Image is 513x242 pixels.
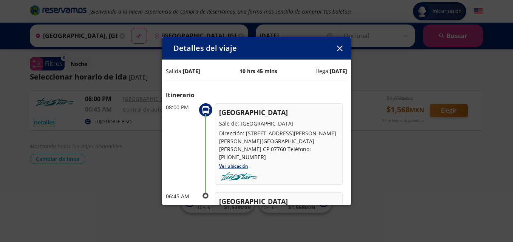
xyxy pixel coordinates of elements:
[219,172,260,181] img: turistar-lujo.png
[166,192,196,200] p: 06:45 AM
[166,90,347,100] p: Itinerario
[330,67,347,75] b: [DATE]
[219,107,338,118] p: [GEOGRAPHIC_DATA]
[219,119,338,127] p: Sale de: [GEOGRAPHIC_DATA]
[219,129,338,161] p: Dirección: [STREET_ADDRESS][PERSON_NAME] [PERSON_NAME][GEOGRAPHIC_DATA][PERSON_NAME] CP 07760 Tel...
[183,67,200,75] b: [DATE]
[240,67,277,75] p: 10 hrs 45 mins
[166,67,200,75] p: Salida:
[219,163,248,169] a: Ver ubicación
[166,103,196,111] p: 08:00 PM
[316,67,347,75] p: llega:
[219,196,338,207] p: [GEOGRAPHIC_DATA]
[173,43,237,54] p: Detalles del viaje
